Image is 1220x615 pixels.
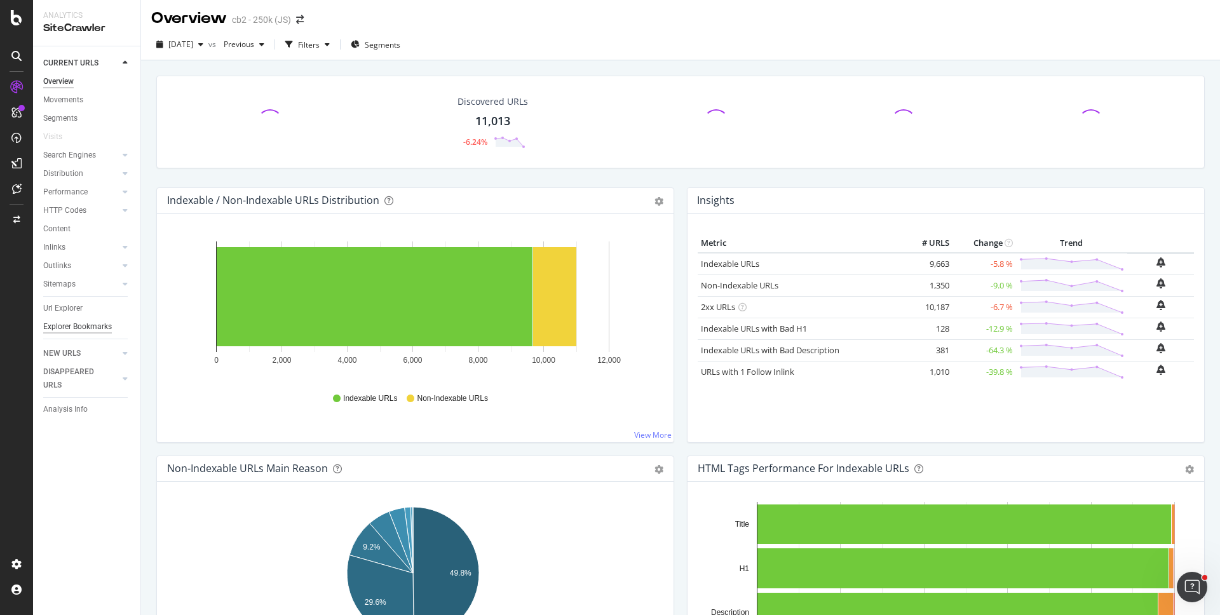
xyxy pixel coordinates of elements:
[343,393,397,404] span: Indexable URLs
[43,320,112,334] div: Explorer Bookmarks
[43,302,132,315] a: Url Explorer
[952,318,1016,339] td: -12.9 %
[43,186,119,199] a: Performance
[1177,572,1207,602] iframe: Intercom live chat
[365,39,400,50] span: Segments
[902,296,952,318] td: 10,187
[1185,465,1194,474] div: gear
[43,93,132,107] a: Movements
[280,34,335,55] button: Filters
[1156,365,1165,375] div: bell-plus
[902,274,952,296] td: 1,350
[654,465,663,474] div: gear
[43,365,107,392] div: DISAPPEARED URLS
[43,222,71,236] div: Content
[43,75,132,88] a: Overview
[43,112,78,125] div: Segments
[1016,234,1127,253] th: Trend
[43,75,74,88] div: Overview
[417,393,487,404] span: Non-Indexable URLs
[902,361,952,382] td: 1,010
[43,204,86,217] div: HTTP Codes
[1156,257,1165,267] div: bell-plus
[43,112,132,125] a: Segments
[43,57,98,70] div: CURRENT URLS
[151,8,227,29] div: Overview
[337,356,356,365] text: 4,000
[698,234,902,253] th: Metric
[634,429,672,440] a: View More
[167,462,328,475] div: Non-Indexable URLs Main Reason
[450,569,471,578] text: 49.8%
[43,167,83,180] div: Distribution
[403,356,422,365] text: 6,000
[952,296,1016,318] td: -6.7 %
[952,361,1016,382] td: -39.8 %
[701,258,759,269] a: Indexable URLs
[365,598,386,607] text: 29.6%
[167,234,659,381] svg: A chart.
[43,149,119,162] a: Search Engines
[902,318,952,339] td: 128
[1156,321,1165,332] div: bell-plus
[219,34,269,55] button: Previous
[43,21,130,36] div: SiteCrawler
[43,302,83,315] div: Url Explorer
[468,356,487,365] text: 8,000
[43,278,119,291] a: Sitemaps
[701,366,794,377] a: URLs with 1 Follow Inlink
[43,186,88,199] div: Performance
[208,39,219,50] span: vs
[43,130,62,144] div: Visits
[952,253,1016,275] td: -5.8 %
[597,356,621,365] text: 12,000
[43,347,119,360] a: NEW URLS
[43,241,119,254] a: Inlinks
[43,241,65,254] div: Inlinks
[43,365,119,392] a: DISAPPEARED URLS
[740,564,750,573] text: H1
[43,403,132,416] a: Analysis Info
[272,356,291,365] text: 2,000
[735,520,750,529] text: Title
[701,344,839,356] a: Indexable URLs with Bad Description
[43,93,83,107] div: Movements
[232,13,291,26] div: cb2 - 250k (JS)
[346,34,405,55] button: Segments
[43,130,75,144] a: Visits
[43,320,132,334] a: Explorer Bookmarks
[296,15,304,24] div: arrow-right-arrow-left
[43,57,119,70] a: CURRENT URLS
[43,204,119,217] a: HTTP Codes
[697,192,735,209] h4: Insights
[43,149,96,162] div: Search Engines
[1156,300,1165,310] div: bell-plus
[1156,343,1165,353] div: bell-plus
[298,39,320,50] div: Filters
[952,339,1016,361] td: -64.3 %
[654,197,663,206] div: gear
[151,34,208,55] button: [DATE]
[167,194,379,206] div: Indexable / Non-Indexable URLs Distribution
[463,137,487,147] div: -6.24%
[457,95,528,108] div: Discovered URLs
[701,280,778,291] a: Non-Indexable URLs
[475,113,510,130] div: 11,013
[43,10,130,21] div: Analytics
[43,403,88,416] div: Analysis Info
[902,253,952,275] td: 9,663
[701,301,735,313] a: 2xx URLs
[43,278,76,291] div: Sitemaps
[952,274,1016,296] td: -9.0 %
[43,259,119,273] a: Outlinks
[43,347,81,360] div: NEW URLS
[532,356,555,365] text: 10,000
[902,339,952,361] td: 381
[1156,278,1165,288] div: bell-plus
[43,222,132,236] a: Content
[43,259,71,273] div: Outlinks
[219,39,254,50] span: Previous
[168,39,193,50] span: 2025 Sep. 18th
[952,234,1016,253] th: Change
